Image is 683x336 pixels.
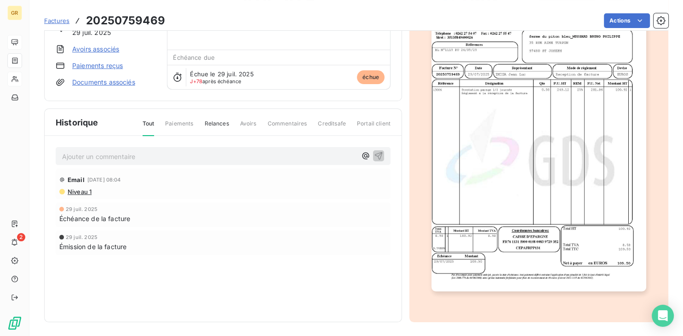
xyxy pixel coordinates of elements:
span: [DATE] 08:04 [87,177,121,182]
span: Relances [204,120,229,135]
div: Open Intercom Messenger [652,305,674,327]
span: Avoirs [240,120,257,135]
span: Échéance due [173,54,215,61]
span: Factures [44,17,69,24]
span: Échéance de la facture [59,214,130,223]
span: Creditsafe [318,120,346,135]
h3: 20250759469 [86,12,165,29]
div: GR [7,6,22,20]
span: Portail client [357,120,390,135]
span: Historique [56,116,98,129]
span: 29 juil. 2025 [66,206,98,212]
span: 29 juil. 2025 [72,28,111,37]
span: J+78 [190,78,202,85]
span: Email [68,176,85,183]
span: Émission de la facture [59,242,126,251]
span: Tout [143,120,155,136]
span: Commentaires [268,120,307,135]
a: Documents associés [72,78,135,87]
a: Factures [44,16,69,25]
a: Avoirs associés [72,45,119,54]
a: Paiements reçus [72,61,123,70]
span: 29 juil. 2025 [66,234,98,240]
span: après échéance [190,79,241,84]
span: Niveau 1 [67,188,92,195]
img: Logo LeanPay [7,316,22,330]
button: Actions [604,13,650,28]
span: Paiements [165,120,193,135]
span: échue [357,70,385,84]
span: Échue le 29 juil. 2025 [190,70,253,78]
span: 2 [17,233,25,241]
